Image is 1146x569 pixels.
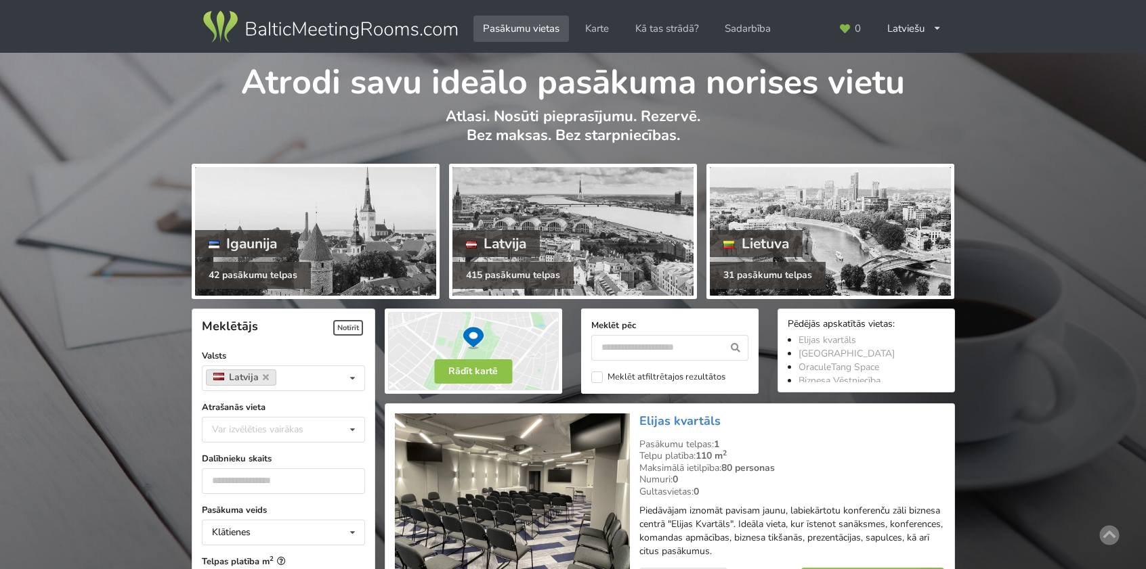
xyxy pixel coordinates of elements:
a: Elijas kvartāls [799,334,856,346]
a: Latvija [206,369,277,386]
strong: 0 [673,473,678,486]
a: Igaunija 42 pasākumu telpas [192,164,440,299]
div: 42 pasākumu telpas [195,262,311,289]
div: Latvija [452,230,540,257]
label: Pasākuma veids [202,503,365,517]
a: Kā tas strādā? [626,16,708,42]
a: Elijas kvartāls [639,413,721,429]
strong: 0 [694,485,699,498]
a: Lietuva 31 pasākumu telpas [706,164,954,299]
div: 31 pasākumu telpas [710,262,826,289]
div: Telpu platība: [639,450,944,462]
span: 0 [855,24,861,34]
div: Pasākumu telpas: [639,438,944,451]
label: Dalībnieku skaits [202,452,365,465]
span: Meklētājs [202,318,258,334]
a: Pasākumu vietas [473,16,569,42]
a: [GEOGRAPHIC_DATA] [799,347,895,360]
div: Numuri: [639,474,944,486]
label: Telpas platība m [202,555,365,568]
sup: 2 [723,448,727,458]
div: Pēdējās apskatītās vietas: [788,319,945,332]
label: Valsts [202,349,365,363]
a: OraculeTang Space [799,361,879,373]
p: Atlasi. Nosūti pieprasījumu. Rezervē. Bez maksas. Bez starpniecības. [192,107,955,159]
div: Latviešu [878,16,952,42]
a: Karte [576,16,618,42]
div: Igaunija [195,230,291,257]
div: Maksimālā ietilpība: [639,462,944,474]
div: Klātienes [212,528,251,537]
strong: 1 [714,438,719,451]
a: Latvija 415 pasākumu telpas [449,164,697,299]
label: Meklēt pēc [591,319,748,332]
img: Baltic Meeting Rooms [200,8,460,46]
div: Lietuva [710,230,803,257]
span: Notīrīt [333,320,363,336]
div: Gultasvietas: [639,486,944,498]
strong: 80 personas [721,461,775,474]
img: Rādīt kartē [385,309,562,394]
label: Atrašanās vieta [202,401,365,414]
div: 415 pasākumu telpas [452,262,574,289]
button: Rādīt kartē [434,359,512,384]
a: Biznesa Vēstniecība [799,374,880,387]
sup: 2 [270,554,274,563]
label: Meklēt atfiltrētajos rezultātos [591,371,725,383]
h1: Atrodi savu ideālo pasākuma norises vietu [192,53,955,104]
div: Var izvēlēties vairākas [209,422,334,437]
a: Sadarbība [715,16,780,42]
strong: 110 m [696,449,727,462]
p: Piedāvājam iznomāt pavisam jaunu, labiekārtotu konferenču zāli biznesa centrā "Elijas Kvartāls". ... [639,504,944,558]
